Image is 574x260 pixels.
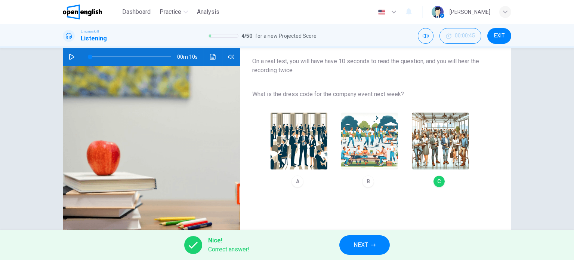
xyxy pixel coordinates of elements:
span: 00:00:45 [455,33,475,39]
span: for a new Projected Score [255,31,317,40]
div: Mute [418,28,433,44]
button: Click to see the audio transcription [207,48,219,66]
img: Profile picture [432,6,444,18]
div: Hide [439,28,481,44]
span: On a real test, you will have have 10 seconds to read the question, and you will hear the recordi... [252,57,487,75]
span: 4 / 50 [241,31,252,40]
button: Dashboard [119,5,154,19]
div: [PERSON_NAME] [450,7,490,16]
button: EXIT [487,28,511,44]
span: 00m 10s [177,48,204,66]
span: What is the dress code for the company event next week? [252,90,487,99]
button: NEXT [339,235,390,255]
button: 00:00:45 [439,28,481,44]
span: Analysis [197,7,219,16]
span: Correct answer! [208,245,250,254]
button: Analysis [194,5,222,19]
img: en [377,9,386,15]
span: Dashboard [122,7,151,16]
img: OpenEnglish logo [63,4,102,19]
span: NEXT [354,240,368,250]
button: Practice [157,5,191,19]
span: Linguaskill [81,29,99,34]
span: Nice! [208,236,250,245]
span: Practice [160,7,181,16]
img: Listen to a clip about the dress code for an event. [63,66,240,248]
a: OpenEnglish logo [63,4,119,19]
h1: Listening [81,34,107,43]
span: EXIT [494,33,505,39]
